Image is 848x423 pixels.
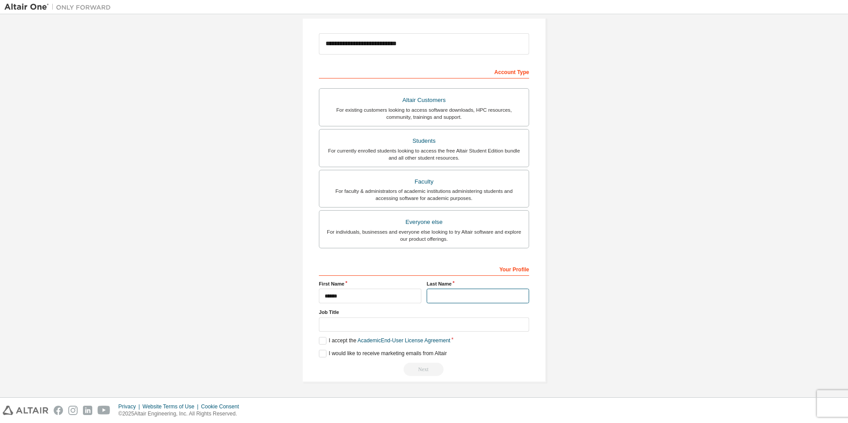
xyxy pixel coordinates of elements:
[319,337,450,345] label: I accept the
[319,363,529,376] div: Read and acccept EULA to continue
[325,228,523,243] div: For individuals, businesses and everyone else looking to try Altair software and explore our prod...
[427,280,529,287] label: Last Name
[3,406,48,415] img: altair_logo.svg
[54,406,63,415] img: facebook.svg
[4,3,115,12] img: Altair One
[118,410,244,418] p: © 2025 Altair Engineering, Inc. All Rights Reserved.
[201,403,244,410] div: Cookie Consent
[325,106,523,121] div: For existing customers looking to access software downloads, HPC resources, community, trainings ...
[325,176,523,188] div: Faculty
[68,406,78,415] img: instagram.svg
[83,406,92,415] img: linkedin.svg
[319,262,529,276] div: Your Profile
[325,188,523,202] div: For faculty & administrators of academic institutions administering students and accessing softwa...
[319,350,447,357] label: I would like to receive marketing emails from Altair
[319,280,421,287] label: First Name
[325,147,523,161] div: For currently enrolled students looking to access the free Altair Student Edition bundle and all ...
[319,64,529,78] div: Account Type
[142,403,201,410] div: Website Terms of Use
[118,403,142,410] div: Privacy
[325,94,523,106] div: Altair Customers
[357,337,450,344] a: Academic End-User License Agreement
[325,216,523,228] div: Everyone else
[98,406,110,415] img: youtube.svg
[319,309,529,316] label: Job Title
[325,135,523,147] div: Students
